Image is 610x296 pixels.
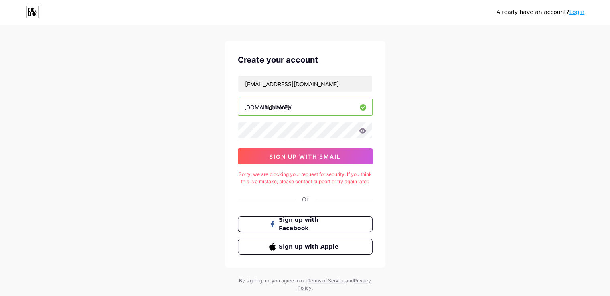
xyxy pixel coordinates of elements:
span: Sign up with Facebook [279,216,341,233]
div: Already have an account? [497,8,584,16]
div: By signing up, you agree to our and . [237,277,373,292]
span: sign up with email [269,153,341,160]
div: Sorry, we are blocking your request for security. If you think this is a mistake, please contact ... [238,171,373,185]
input: username [238,99,372,115]
div: [DOMAIN_NAME]/ [244,103,292,112]
span: Sign up with Apple [279,243,341,251]
button: Sign up with Apple [238,239,373,255]
button: sign up with email [238,148,373,164]
button: Sign up with Facebook [238,216,373,232]
div: Or [302,195,308,203]
a: Terms of Service [308,278,345,284]
input: Email [238,76,372,92]
div: Create your account [238,54,373,66]
a: Login [569,9,584,15]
